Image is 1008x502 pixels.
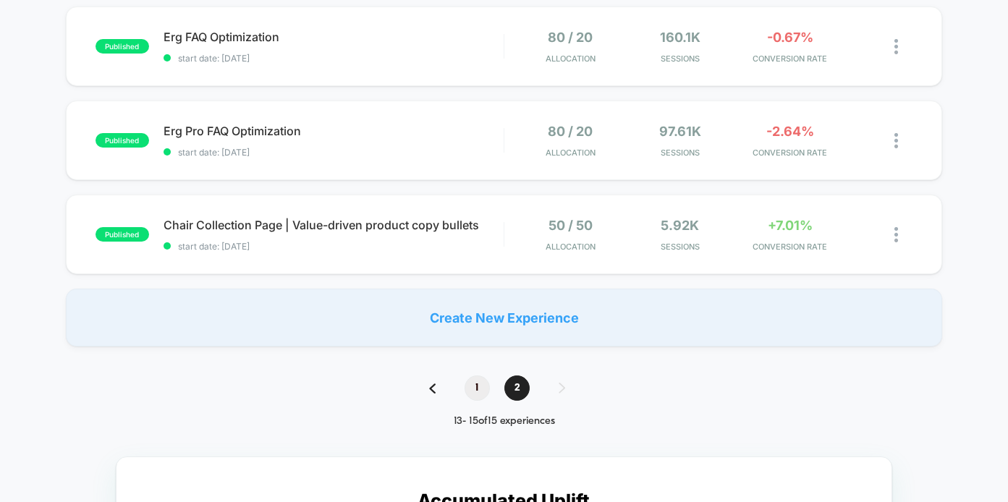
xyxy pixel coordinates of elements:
span: -0.67% [767,30,813,45]
span: 160.1k [660,30,700,45]
img: pagination back [429,383,436,393]
span: Erg FAQ Optimization [164,30,504,44]
span: -2.64% [766,124,814,139]
span: CONVERSION RATE [739,54,842,64]
span: start date: [DATE] [164,53,504,64]
span: 50 / 50 [549,218,593,233]
span: Allocation [546,242,596,252]
span: CONVERSION RATE [739,242,842,252]
span: Allocation [546,148,596,158]
span: Sessions [629,148,732,158]
span: 1 [465,375,490,401]
span: Allocation [546,54,596,64]
span: Sessions [629,54,732,64]
span: 5.92k [661,218,699,233]
span: published [96,133,149,148]
div: 13 - 15 of 15 experiences [415,415,594,427]
img: close [894,227,898,242]
span: Erg Pro FAQ Optimization [164,124,504,138]
span: Sessions [629,242,732,252]
div: Create New Experience [66,289,943,346]
span: start date: [DATE] [164,241,504,252]
span: +7.01% [768,218,813,233]
span: CONVERSION RATE [739,148,842,158]
span: published [96,39,149,54]
span: 97.61k [659,124,701,139]
span: 2 [504,375,530,401]
img: close [894,39,898,54]
span: Chair Collection Page | Value-driven product copy bullets [164,218,504,232]
span: start date: [DATE] [164,147,504,158]
span: published [96,227,149,242]
span: 80 / 20 [548,30,593,45]
span: 80 / 20 [548,124,593,139]
img: close [894,133,898,148]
